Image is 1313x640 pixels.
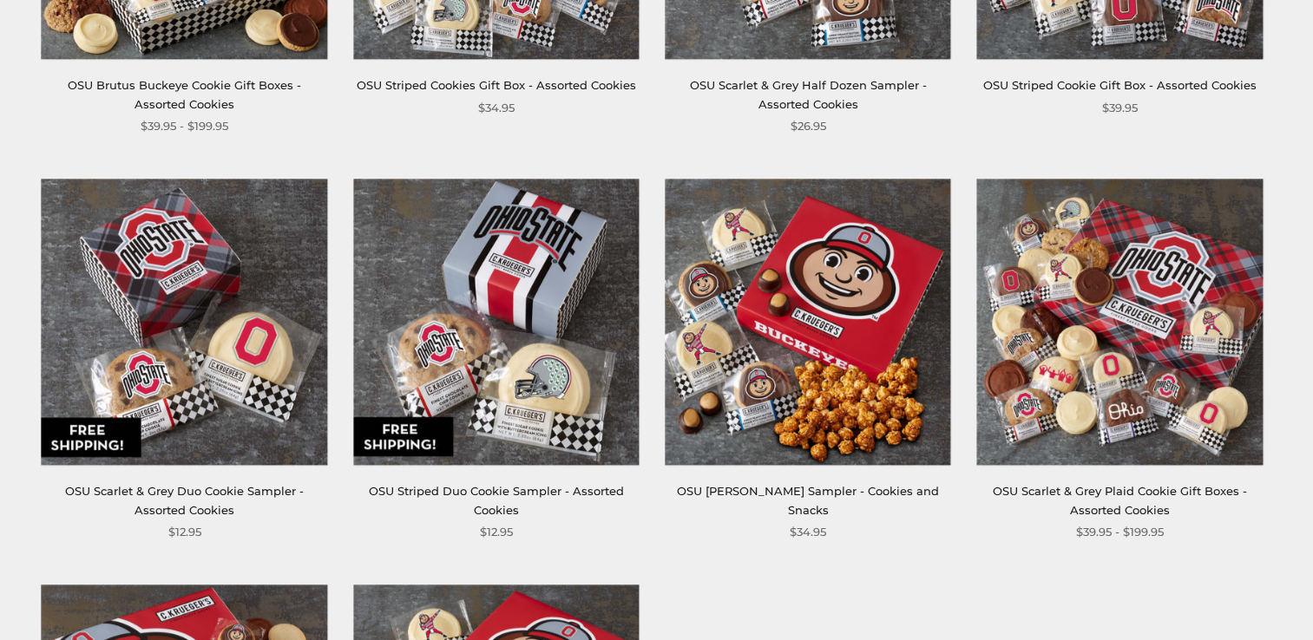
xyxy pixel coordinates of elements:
a: OSU [PERSON_NAME] Sampler - Cookies and Snacks [677,484,939,516]
a: OSU Striped Cookie Gift Box - Assorted Cookies [983,78,1257,92]
a: OSU Scarlet & Grey Plaid Cookie Gift Boxes - Assorted Cookies [993,484,1247,516]
a: OSU Brutus Buckeye Cookie Gift Boxes - Assorted Cookies [68,78,301,110]
span: $39.95 - $199.95 [141,117,228,135]
span: $26.95 [791,117,826,135]
span: $12.95 [167,523,200,541]
a: OSU Striped Duo Cookie Sampler - Assorted Cookies [369,484,624,516]
a: OSU Striped Cookies Gift Box - Assorted Cookies [357,78,636,92]
img: OSU Brutus Buckeye Sampler - Cookies and Snacks [665,180,950,465]
a: OSU Scarlet & Grey Duo Cookie Sampler - Assorted Cookies [65,484,304,516]
a: OSU Scarlet & Grey Half Dozen Sampler - Assorted Cookies [690,78,927,110]
img: OSU Striped Duo Cookie Sampler - Assorted Cookies [353,180,639,465]
img: OSU Scarlet & Grey Plaid Cookie Gift Boxes - Assorted Cookies [977,180,1263,465]
span: $12.95 [480,523,513,541]
span: $39.95 [1102,99,1138,117]
span: $34.95 [478,99,515,117]
span: $34.95 [790,523,826,541]
img: OSU Scarlet & Grey Duo Cookie Sampler - Assorted Cookies [42,180,327,465]
span: $39.95 - $199.95 [1076,523,1164,541]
